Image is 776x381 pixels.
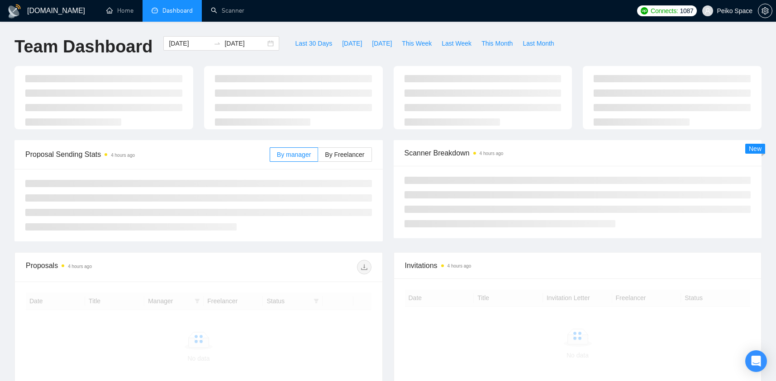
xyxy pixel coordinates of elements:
[680,6,693,16] span: 1087
[641,7,648,14] img: upwork-logo.png
[337,36,367,51] button: [DATE]
[106,7,133,14] a: homeHome
[745,350,767,372] div: Open Intercom Messenger
[437,36,476,51] button: Last Week
[152,7,158,14] span: dashboard
[367,36,397,51] button: [DATE]
[25,149,270,160] span: Proposal Sending Stats
[214,40,221,47] span: swap-right
[26,260,199,274] div: Proposals
[342,38,362,48] span: [DATE]
[169,38,210,48] input: Start date
[224,38,266,48] input: End date
[68,264,92,269] time: 4 hours ago
[523,38,554,48] span: Last Month
[162,7,193,14] span: Dashboard
[758,4,772,18] button: setting
[295,38,332,48] span: Last 30 Days
[277,151,311,158] span: By manager
[405,260,751,271] span: Invitations
[518,36,559,51] button: Last Month
[481,38,513,48] span: This Month
[448,263,471,268] time: 4 hours ago
[442,38,471,48] span: Last Week
[749,145,762,152] span: New
[14,36,152,57] h1: Team Dashboard
[758,7,772,14] a: setting
[214,40,221,47] span: to
[325,151,364,158] span: By Freelancer
[111,153,135,158] time: 4 hours ago
[480,151,504,156] time: 4 hours ago
[7,4,22,19] img: logo
[402,38,432,48] span: This Week
[372,38,392,48] span: [DATE]
[290,36,337,51] button: Last 30 Days
[397,36,437,51] button: This Week
[405,147,751,159] span: Scanner Breakdown
[476,36,518,51] button: This Month
[211,7,244,14] a: searchScanner
[651,6,678,16] span: Connects:
[705,8,711,14] span: user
